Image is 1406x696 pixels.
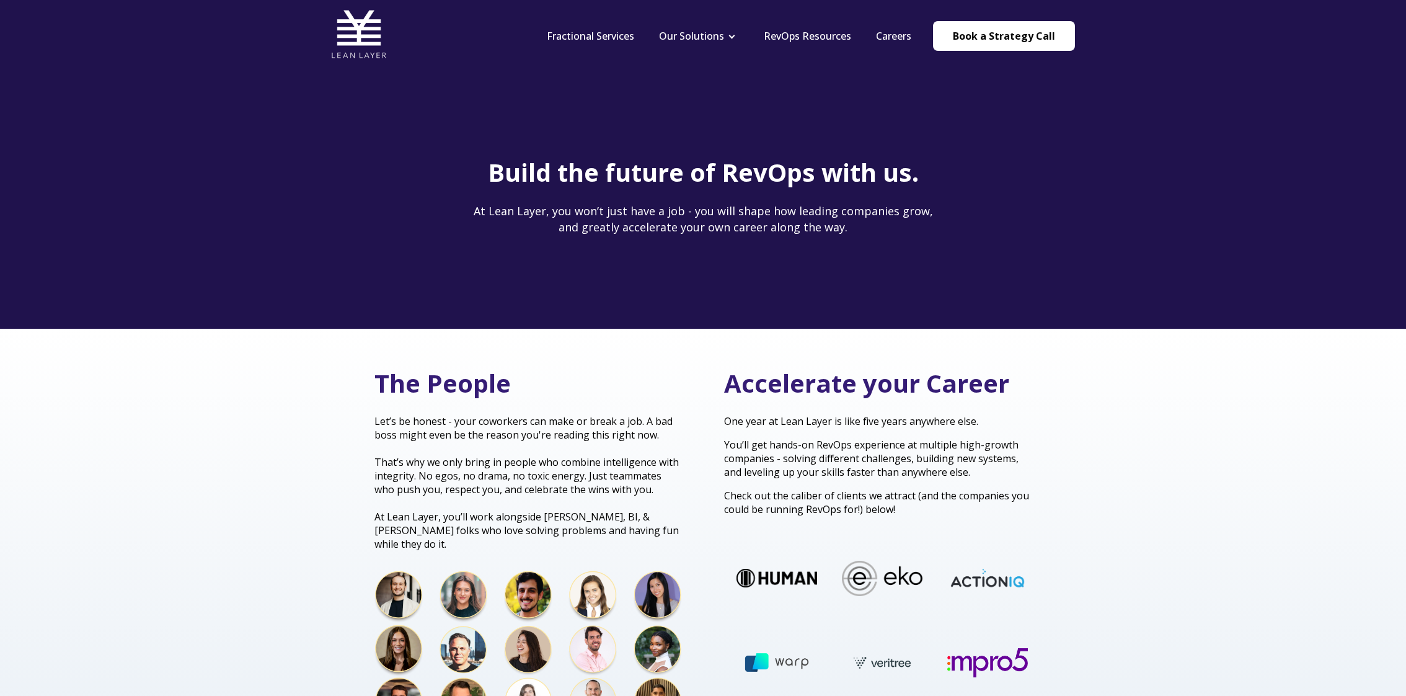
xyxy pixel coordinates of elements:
img: Eko [842,561,922,596]
span: Build the future of RevOps with us. [488,155,919,189]
p: You’ll get hands-on RevOps experience at multiple high-growth companies - solving different chall... [724,438,1032,479]
span: Let’s be honest - your coworkers can make or break a job. A bad boss might even be the reason you... [374,414,673,442]
img: mpro5 [947,648,1028,677]
p: Check out the caliber of clients we attract (and the companies you could be running RevOps for!) ... [724,489,1032,516]
a: Book a Strategy Call [933,21,1075,51]
a: Careers [876,29,911,43]
a: Our Solutions [659,29,724,43]
a: Fractional Services [547,29,634,43]
a: RevOps Resources [764,29,851,43]
img: warp ai [736,646,817,679]
span: At Lean Layer, you won’t just have a job - you will shape how leading companies grow, and greatly... [474,203,933,234]
span: Accelerate your Career [724,366,1009,400]
span: The People [374,366,511,400]
img: Human [736,569,817,587]
img: veritree [842,645,922,680]
span: That’s why we only bring in people who combine intelligence with integrity. No egos, no drama, no... [374,455,679,496]
div: Navigation Menu [534,29,924,43]
span: At Lean Layer, you’ll work alongside [PERSON_NAME], BI, & [PERSON_NAME] folks who love solving pr... [374,510,679,551]
img: ActionIQ [947,568,1028,589]
p: One year at Lean Layer is like five years anywhere else. [724,414,1032,428]
img: Lean Layer Logo [331,6,387,62]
